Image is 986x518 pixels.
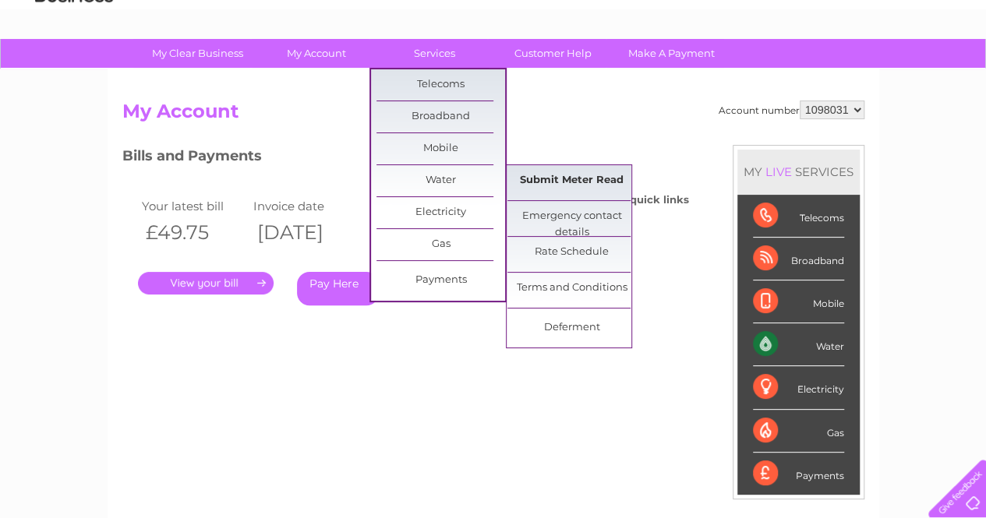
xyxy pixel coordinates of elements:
[138,196,250,217] td: Your latest bill
[507,165,636,196] a: Submit Meter Read
[712,66,741,78] a: Water
[122,100,864,130] h2: My Account
[753,410,844,453] div: Gas
[507,201,636,232] a: Emergency contact details
[376,133,505,164] a: Mobile
[376,229,505,260] a: Gas
[692,8,800,27] a: 0333 014 3131
[751,66,785,78] a: Energy
[753,195,844,238] div: Telecoms
[753,280,844,323] div: Mobile
[850,66,873,78] a: Blog
[753,323,844,366] div: Water
[370,39,499,68] a: Services
[249,217,362,248] th: [DATE]
[507,273,636,304] a: Terms and Conditions
[794,66,841,78] a: Telecoms
[489,39,617,68] a: Customer Help
[133,39,262,68] a: My Clear Business
[138,217,250,248] th: £49.75
[507,312,636,344] a: Deferment
[376,265,505,296] a: Payments
[252,39,380,68] a: My Account
[376,197,505,228] a: Electricity
[376,101,505,132] a: Broadband
[507,237,636,268] a: Rate Schedule
[138,272,274,294] a: .
[753,366,844,409] div: Electricity
[753,238,844,280] div: Broadband
[297,272,379,305] a: Pay Here
[935,66,971,78] a: Log out
[249,196,362,217] td: Invoice date
[376,165,505,196] a: Water
[762,164,795,179] div: LIVE
[737,150,860,194] div: MY SERVICES
[376,69,505,100] a: Telecoms
[607,39,736,68] a: Make A Payment
[753,453,844,495] div: Payments
[34,41,114,88] img: logo.png
[122,145,689,172] h3: Bills and Payments
[719,100,864,119] div: Account number
[882,66,921,78] a: Contact
[125,9,862,76] div: Clear Business is a trading name of Verastar Limited (registered in [GEOGRAPHIC_DATA] No. 3667643...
